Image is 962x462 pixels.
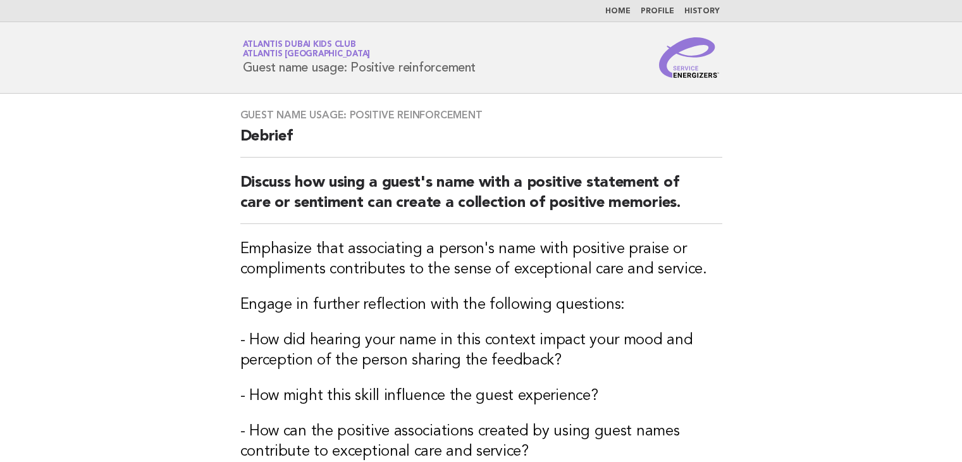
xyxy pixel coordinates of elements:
a: History [684,8,720,15]
h2: Debrief [240,127,722,158]
img: Service Energizers [659,37,720,78]
h3: - How might this skill influence the guest experience? [240,386,722,406]
h3: Emphasize that associating a person's name with positive praise or compliments contributes to the... [240,239,722,280]
span: Atlantis [GEOGRAPHIC_DATA] [243,51,371,59]
h2: Discuss how using a guest's name with a positive statement of care or sentiment can create a coll... [240,173,722,224]
a: Home [605,8,631,15]
a: Atlantis Dubai Kids ClubAtlantis [GEOGRAPHIC_DATA] [243,41,371,58]
h1: Guest name usage: Positive reinforcement [243,41,476,74]
h3: Guest name usage: Positive reinforcement [240,109,722,122]
h3: - How can the positive associations created by using guest names contribute to exceptional care a... [240,421,722,462]
h3: - How did hearing your name in this context impact your mood and perception of the person sharing... [240,330,722,371]
h3: Engage in further reflection with the following questions: [240,295,722,315]
a: Profile [641,8,674,15]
